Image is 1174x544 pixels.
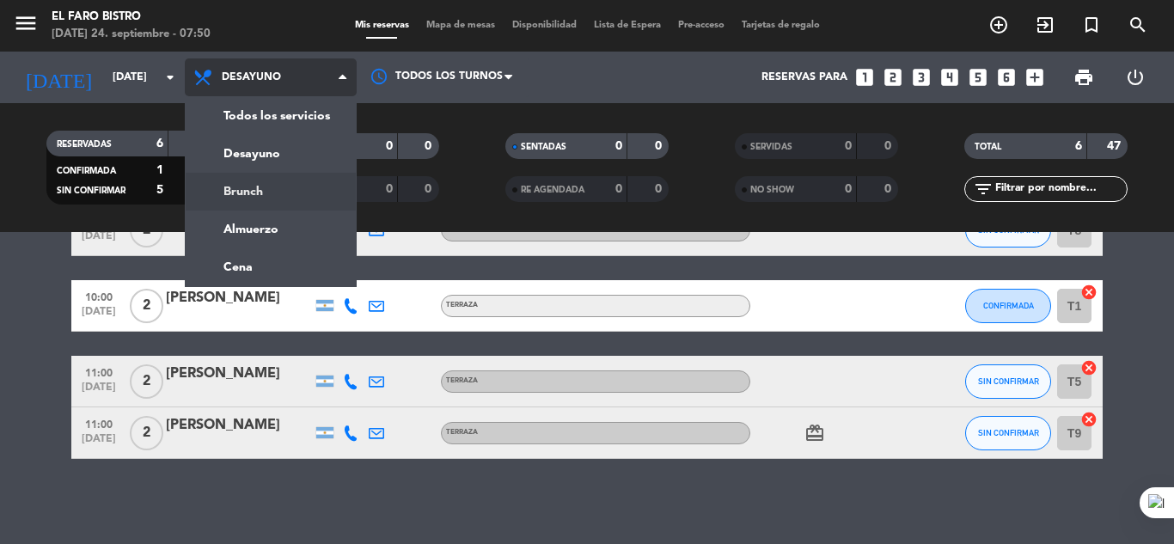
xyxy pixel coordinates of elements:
[186,211,356,248] a: Almuerzo
[446,429,478,436] span: Terraza
[77,306,120,326] span: [DATE]
[446,226,478,233] span: Terraza
[222,71,281,83] span: Desayuno
[804,423,825,443] i: card_giftcard
[504,21,585,30] span: Disponibilidad
[750,186,794,194] span: NO SHOW
[988,15,1009,35] i: add_circle_outline
[750,143,792,151] span: SERVIDAS
[978,428,1039,437] span: SIN CONFIRMAR
[13,10,39,36] i: menu
[521,186,584,194] span: RE AGENDADA
[386,140,393,152] strong: 0
[130,364,163,399] span: 2
[884,183,895,195] strong: 0
[994,180,1127,199] input: Filtrar por nombre...
[425,183,435,195] strong: 0
[965,364,1051,399] button: SIN CONFIRMAR
[655,140,665,152] strong: 0
[425,140,435,152] strong: 0
[166,414,312,437] div: [PERSON_NAME]
[615,140,622,152] strong: 0
[761,71,847,83] span: Reservas para
[973,179,994,199] i: filter_list
[1075,140,1082,152] strong: 6
[965,289,1051,323] button: CONFIRMADA
[983,301,1034,310] span: CONFIRMADA
[77,382,120,401] span: [DATE]
[1035,15,1055,35] i: exit_to_app
[1081,15,1102,35] i: turned_in_not
[1024,66,1046,89] i: add_box
[670,21,733,30] span: Pre-acceso
[615,183,622,195] strong: 0
[77,433,120,453] span: [DATE]
[1080,359,1098,376] i: cancel
[346,21,418,30] span: Mis reservas
[1107,140,1124,152] strong: 47
[57,140,112,149] span: RESERVADAS
[77,413,120,433] span: 11:00
[77,286,120,306] span: 10:00
[1125,67,1146,88] i: power_settings_new
[418,21,504,30] span: Mapa de mesas
[13,58,104,96] i: [DATE]
[52,9,211,26] div: El Faro Bistro
[130,416,163,450] span: 2
[77,230,120,250] span: [DATE]
[13,10,39,42] button: menu
[186,248,356,286] a: Cena
[57,167,116,175] span: CONFIRMADA
[52,26,211,43] div: [DATE] 24. septiembre - 07:50
[130,289,163,323] span: 2
[1128,15,1148,35] i: search
[156,164,163,176] strong: 1
[655,183,665,195] strong: 0
[882,66,904,89] i: looks_two
[186,97,356,135] a: Todos los servicios
[1073,67,1094,88] span: print
[978,376,1039,386] span: SIN CONFIRMAR
[853,66,876,89] i: looks_one
[521,143,566,151] span: SENTADAS
[845,140,852,152] strong: 0
[1080,284,1098,301] i: cancel
[156,138,163,150] strong: 6
[186,173,356,211] a: Brunch
[995,66,1018,89] i: looks_6
[156,184,163,196] strong: 5
[939,66,961,89] i: looks_4
[186,135,356,173] a: Desayuno
[166,363,312,385] div: [PERSON_NAME]
[910,66,932,89] i: looks_3
[845,183,852,195] strong: 0
[975,143,1001,151] span: TOTAL
[160,67,180,88] i: arrow_drop_down
[1110,52,1161,103] div: LOG OUT
[446,302,478,309] span: Terraza
[733,21,829,30] span: Tarjetas de regalo
[166,287,312,309] div: [PERSON_NAME]
[1080,411,1098,428] i: cancel
[57,186,125,195] span: SIN CONFIRMAR
[585,21,670,30] span: Lista de Espera
[967,66,989,89] i: looks_5
[884,140,895,152] strong: 0
[446,377,478,384] span: Terraza
[386,183,393,195] strong: 0
[965,416,1051,450] button: SIN CONFIRMAR
[77,362,120,382] span: 11:00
